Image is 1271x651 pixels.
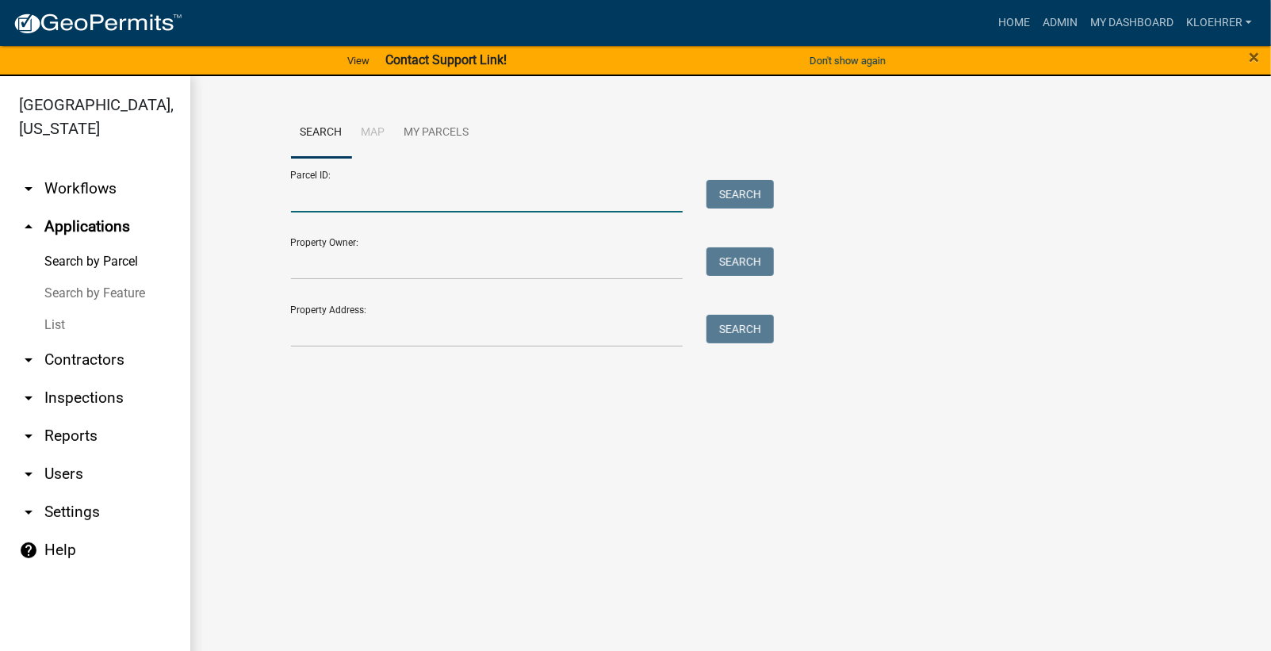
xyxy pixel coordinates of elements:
[706,247,774,276] button: Search
[19,179,38,198] i: arrow_drop_down
[19,541,38,560] i: help
[19,465,38,484] i: arrow_drop_down
[19,427,38,446] i: arrow_drop_down
[992,8,1036,38] a: Home
[1249,46,1259,68] span: ×
[706,315,774,343] button: Search
[803,48,892,74] button: Don't show again
[1084,8,1180,38] a: My Dashboard
[395,108,479,159] a: My Parcels
[1036,8,1084,38] a: Admin
[1249,48,1259,67] button: Close
[291,108,352,159] a: Search
[706,180,774,209] button: Search
[19,350,38,370] i: arrow_drop_down
[19,389,38,408] i: arrow_drop_down
[19,503,38,522] i: arrow_drop_down
[19,217,38,236] i: arrow_drop_up
[385,52,507,67] strong: Contact Support Link!
[341,48,376,74] a: View
[1180,8,1258,38] a: kloehrer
